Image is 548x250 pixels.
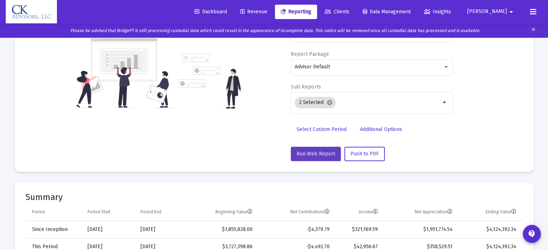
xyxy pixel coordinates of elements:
span: Select Custom Period [297,126,347,132]
div: Income [358,209,378,215]
a: Revenue [235,5,273,19]
div: [DATE] [141,226,181,233]
div: Period Start [88,209,111,215]
td: Column Period End [135,204,186,221]
td: Since Inception [26,221,83,238]
span: Run Web Report [297,151,335,157]
a: Dashboard [189,5,233,19]
span: [PERSON_NAME] [467,9,507,15]
span: Reporting [281,9,311,15]
mat-icon: cancel [326,99,333,106]
span: Clients [325,9,349,15]
td: Column Period Start [83,204,135,221]
td: $1,951,774.54 [383,221,457,238]
span: Data Management [363,9,411,15]
i: Please be advised that BridgeFT is still processing custodial data which could result in the appe... [70,28,480,33]
td: Column Period [26,204,83,221]
td: Column Net Appreciation [383,204,457,221]
span: Advisor Default [295,64,330,70]
td: Column Beginning Value [186,204,258,221]
div: Period End [141,209,161,215]
td: Column Ending Value [457,204,522,221]
img: reporting [75,37,174,109]
a: Insights [418,5,457,19]
div: Period [32,209,45,215]
label: Report Package [291,51,329,57]
mat-card-title: Summary [26,194,523,201]
td: Column Net Contributions [258,204,335,221]
span: Push to PDF [351,151,379,157]
img: Dashboard [11,5,52,19]
mat-icon: arrow_drop_down [507,5,516,19]
td: $1,855,828.00 [186,221,258,238]
label: Sub Reports [291,84,321,90]
mat-chip: 2 Selected [295,97,336,108]
button: [PERSON_NAME] [459,4,524,19]
img: reporting-alt [178,54,241,109]
a: Clients [319,5,355,19]
td: -$4,379.79 [258,221,335,238]
mat-icon: contact_support [527,229,536,238]
div: Beginning Value [215,209,253,215]
button: Run Web Report [291,147,341,161]
span: Revenue [240,9,267,15]
span: Insights [424,9,451,15]
span: Additional Options [360,126,402,132]
mat-chip-list: Selection [295,95,441,110]
div: [DATE] [88,226,130,233]
a: Data Management [357,5,416,19]
td: Column Income [335,204,383,221]
a: Reporting [275,5,317,19]
button: Push to PDF [344,147,385,161]
mat-icon: clear [531,25,536,36]
div: Ending Value [486,209,516,215]
mat-icon: arrow_drop_down [441,98,449,107]
div: Net Appreciation [414,209,452,215]
div: Net Contributions [290,209,330,215]
span: Dashboard [195,9,227,15]
td: $4,124,392.34 [457,221,522,238]
td: $321,169.59 [335,221,383,238]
